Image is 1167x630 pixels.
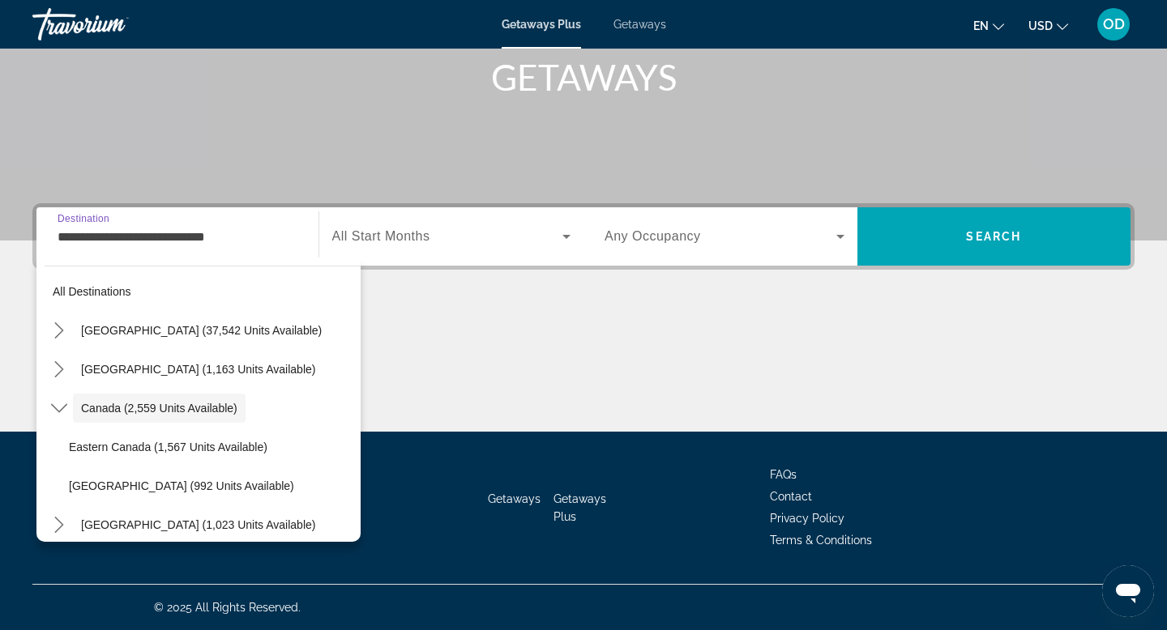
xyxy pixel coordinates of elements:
button: Select destination: United States (37,542 units available) [73,316,330,345]
span: USD [1028,19,1053,32]
span: [GEOGRAPHIC_DATA] (1,023 units available) [81,518,315,531]
a: Getaways [613,18,666,31]
button: Toggle Caribbean & Atlantic Islands (1,023 units available) submenu [45,511,73,539]
span: Search [966,230,1021,243]
span: © 2025 All Rights Reserved. [154,601,301,614]
span: All destinations [53,285,131,298]
a: Privacy Policy [770,512,844,525]
a: Getaways Plus [554,492,606,523]
button: Select destination: Eastern Canada (1,567 units available) [61,432,361,462]
button: Change currency [1028,14,1068,37]
input: Select destination [58,228,297,247]
a: Travorium [32,3,194,45]
span: [GEOGRAPHIC_DATA] (37,542 units available) [81,324,322,337]
a: Getaways Plus [502,18,581,31]
button: Change language [973,14,1004,37]
a: Getaways [488,492,541,505]
span: OD [1103,16,1125,32]
button: Select destination: Western Canada (992 units available) [61,471,361,500]
span: [GEOGRAPHIC_DATA] (992 units available) [69,479,294,492]
span: Canada (2,559 units available) [81,402,237,415]
button: Toggle Canada (2,559 units available) submenu [45,394,73,423]
div: Destination options [36,258,361,542]
span: Eastern Canada (1,567 units available) [69,441,267,453]
button: Toggle United States (37,542 units available) submenu [45,317,73,345]
span: [GEOGRAPHIC_DATA] (1,163 units available) [81,363,315,376]
h1: SEE THE WORLD WITH TRAVORIUM GETAWAYS [280,14,887,98]
div: Search widget [36,207,1131,266]
button: Select destination: Mexico (1,163 units available) [73,355,323,384]
button: Search [857,207,1131,266]
span: Any Occupancy [605,229,701,243]
iframe: Button to launch messaging window [1102,565,1154,617]
a: Terms & Conditions [770,534,872,547]
a: FAQs [770,468,797,481]
button: User Menu [1092,7,1135,41]
button: Select destination: Caribbean & Atlantic Islands (1,023 units available) [73,510,323,539]
span: Destination [58,213,109,223]
a: Contact [770,490,812,503]
button: Toggle Mexico (1,163 units available) submenu [45,355,73,384]
button: Select destination: Canada (2,559 units available) [73,394,246,423]
button: Select destination: All destinations [45,277,361,306]
span: en [973,19,989,32]
span: All Start Months [332,229,430,243]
